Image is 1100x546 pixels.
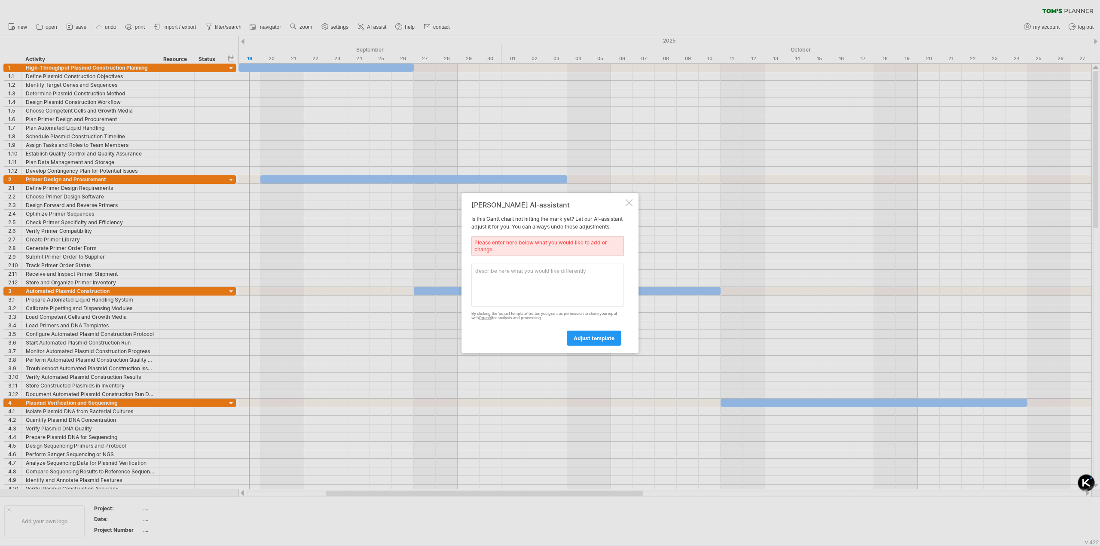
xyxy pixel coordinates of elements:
a: adjust template [567,331,621,346]
a: OpenAI [479,315,492,320]
div: Is this Gantt chart not hitting the mark yet? Let our AI-assistant adjust it for you. You can alw... [471,201,624,345]
div: Please enter here below what you would like to add or change. [471,236,624,256]
span: adjust template [574,335,614,342]
div: [PERSON_NAME] AI-assistant [471,201,624,208]
div: By clicking the 'adjust template' button you grant us permission to share your input with for ana... [471,311,624,320]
